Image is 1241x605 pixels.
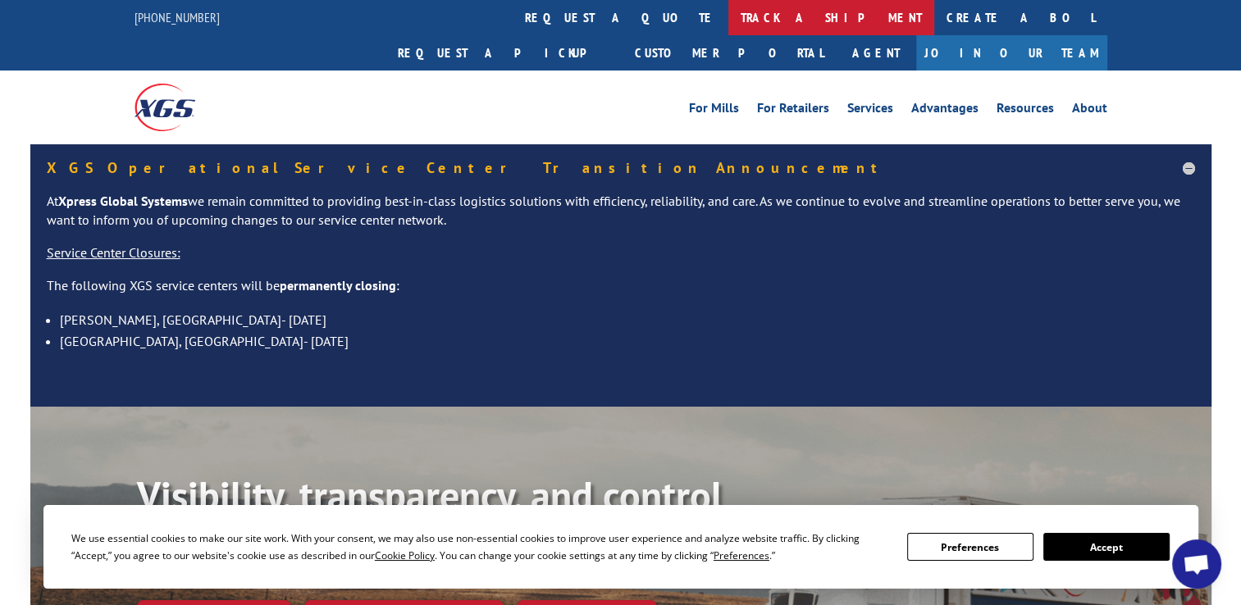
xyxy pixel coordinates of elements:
p: At we remain committed to providing best-in-class logistics solutions with efficiency, reliabilit... [47,192,1195,244]
a: Services [847,102,893,120]
a: Agent [836,35,916,71]
li: [GEOGRAPHIC_DATA], [GEOGRAPHIC_DATA]- [DATE] [60,330,1195,352]
button: Preferences [907,533,1033,561]
strong: Xpress Global Systems [58,193,188,209]
a: [PHONE_NUMBER] [135,9,220,25]
button: Accept [1043,533,1170,561]
a: Join Our Team [916,35,1107,71]
b: Visibility, transparency, and control for your entire supply chain. [137,470,723,568]
a: Customer Portal [623,35,836,71]
a: Request a pickup [386,35,623,71]
u: Service Center Closures: [47,244,180,261]
div: Cookie Consent Prompt [43,505,1198,589]
a: Resources [997,102,1054,120]
span: Preferences [714,548,769,562]
a: For Mills [689,102,739,120]
a: Open chat [1172,539,1221,589]
strong: permanently closing [280,277,396,293]
li: [PERSON_NAME], [GEOGRAPHIC_DATA]- [DATE] [60,309,1195,330]
a: Advantages [911,102,979,120]
span: Cookie Policy [375,548,435,562]
a: About [1072,102,1107,120]
div: We use essential cookies to make our site work. With your consent, we may also use non-essential ... [71,530,887,564]
a: For Retailers [757,102,829,120]
h5: XGS Operational Service Center Transition Announcement [47,161,1195,175]
p: The following XGS service centers will be : [47,276,1195,309]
